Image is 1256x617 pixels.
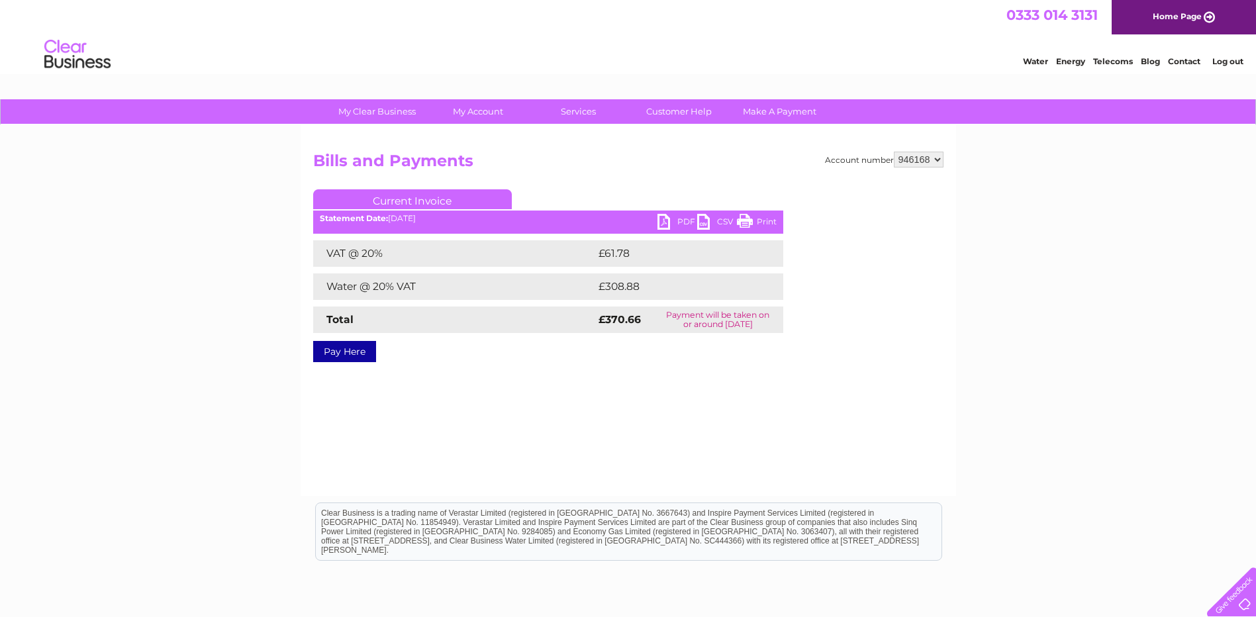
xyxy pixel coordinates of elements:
[624,99,734,124] a: Customer Help
[657,214,697,233] a: PDF
[737,214,777,233] a: Print
[1006,7,1098,23] a: 0333 014 3131
[595,273,760,300] td: £308.88
[1093,56,1133,66] a: Telecoms
[313,189,512,209] a: Current Invoice
[313,214,783,223] div: [DATE]
[326,313,354,326] strong: Total
[313,341,376,362] a: Pay Here
[313,273,595,300] td: Water @ 20% VAT
[44,34,111,75] img: logo.png
[423,99,532,124] a: My Account
[825,152,943,167] div: Account number
[697,214,737,233] a: CSV
[1056,56,1085,66] a: Energy
[1168,56,1200,66] a: Contact
[1212,56,1243,66] a: Log out
[1141,56,1160,66] a: Blog
[1023,56,1048,66] a: Water
[313,152,943,177] h2: Bills and Payments
[595,240,755,267] td: £61.78
[322,99,432,124] a: My Clear Business
[313,240,595,267] td: VAT @ 20%
[725,99,834,124] a: Make A Payment
[599,313,641,326] strong: £370.66
[316,7,942,64] div: Clear Business is a trading name of Verastar Limited (registered in [GEOGRAPHIC_DATA] No. 3667643...
[524,99,633,124] a: Services
[320,213,388,223] b: Statement Date:
[653,307,783,333] td: Payment will be taken on or around [DATE]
